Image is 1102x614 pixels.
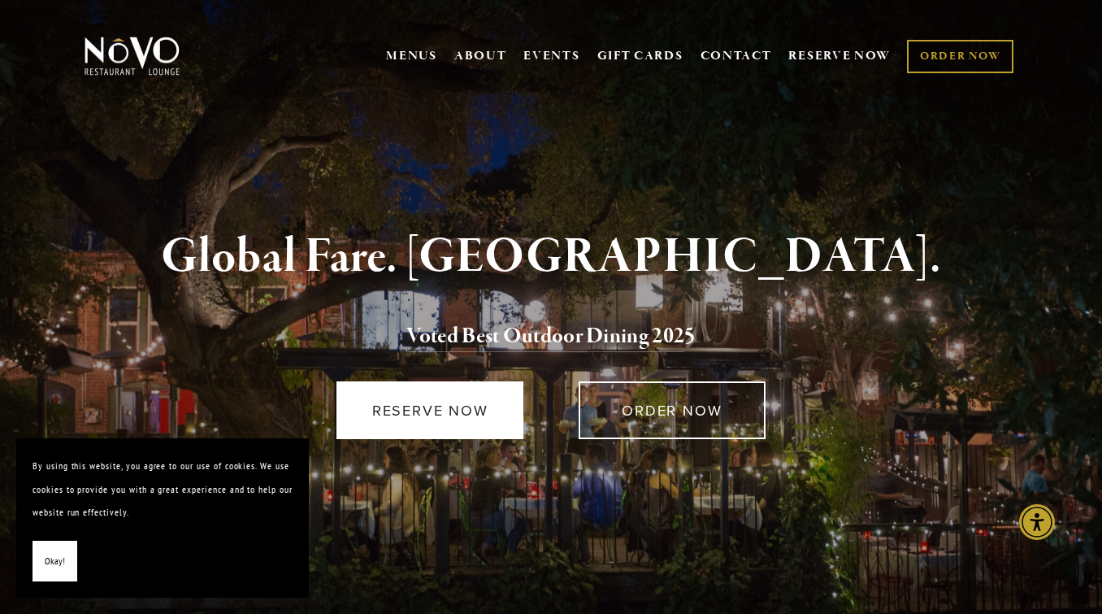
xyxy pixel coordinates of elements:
[579,381,766,439] a: ORDER NOW
[45,550,65,573] span: Okay!
[161,226,940,288] strong: Global Fare. [GEOGRAPHIC_DATA].
[907,40,1013,73] a: ORDER NOW
[523,48,579,64] a: EVENTS
[33,455,293,525] p: By using this website, you agree to our use of cookies. We use cookies to provide you with a grea...
[788,41,891,72] a: RESERVE NOW
[33,541,77,582] button: Okay!
[1019,504,1055,540] div: Accessibility Menu
[16,438,309,598] section: Cookie banner
[701,41,772,72] a: CONTACT
[336,381,523,439] a: RESERVE NOW
[454,48,507,64] a: ABOUT
[81,36,183,76] img: Novo Restaurant &amp; Lounge
[597,41,683,72] a: GIFT CARDS
[110,320,993,354] h2: 5
[406,322,684,353] a: Voted Best Outdoor Dining 202
[386,48,437,64] a: MENUS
